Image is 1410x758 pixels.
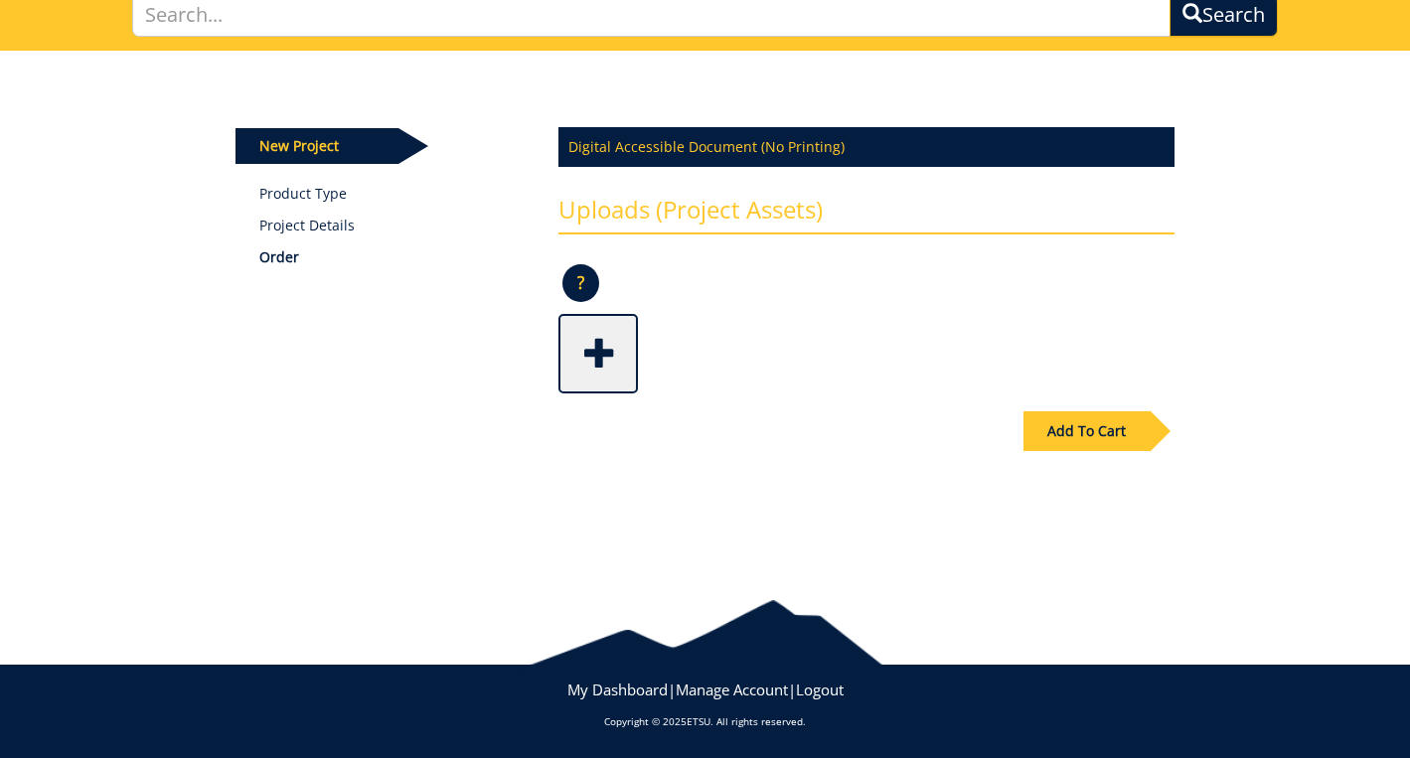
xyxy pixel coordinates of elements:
p: Project Details [259,216,529,235]
a: Product Type [259,184,529,204]
a: Manage Account [676,680,788,699]
p: Order [259,247,529,267]
a: My Dashboard [567,680,668,699]
p: Digital Accessible Document (No Printing) [558,127,1175,167]
a: ETSU [687,714,710,728]
p: ? [562,264,599,302]
div: Add To Cart [1023,411,1150,451]
p: New Project [235,128,398,164]
a: Logout [796,680,844,699]
h3: Uploads (Project Assets) [558,197,1175,234]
